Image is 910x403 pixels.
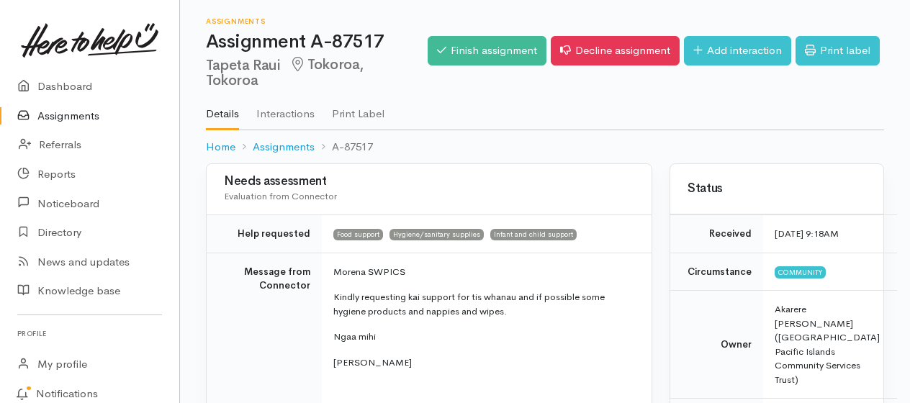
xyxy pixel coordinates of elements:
[333,265,634,279] p: Morena SWPICS
[206,32,428,53] h1: Assignment A-87517
[315,139,373,155] li: A-87517
[333,356,634,370] p: [PERSON_NAME]
[256,89,315,129] a: Interactions
[333,290,634,318] p: Kindly requesting kai support for tis whanau and if possible some hygiene products and nappies an...
[775,227,839,240] time: [DATE] 9:18AM
[17,324,162,343] h6: Profile
[333,229,383,240] span: Food support
[224,175,634,189] h3: Needs assessment
[490,229,577,240] span: Infant and child support
[670,291,763,399] td: Owner
[775,266,826,278] span: Community
[389,229,484,240] span: Hygiene/sanitary supplies
[670,253,763,291] td: Circumstance
[332,89,384,129] a: Print Label
[684,36,791,65] a: Add interaction
[207,215,322,253] td: Help requested
[206,57,428,89] h2: Tapeta Raui
[428,36,546,65] a: Finish assignment
[206,55,364,89] span: Tokoroa, Tokoroa
[775,303,880,386] span: Akarere [PERSON_NAME] ([GEOGRAPHIC_DATA] Pacific Islands Community Services Trust)
[551,36,680,65] a: Decline assignment
[253,139,315,155] a: Assignments
[206,17,428,25] h6: Assignments
[670,215,763,253] td: Received
[206,89,239,130] a: Details
[206,130,884,164] nav: breadcrumb
[224,190,337,202] span: Evaluation from Connector
[688,182,866,196] h3: Status
[333,330,634,344] p: Ngaa mihi
[206,139,235,155] a: Home
[796,36,880,65] a: Print label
